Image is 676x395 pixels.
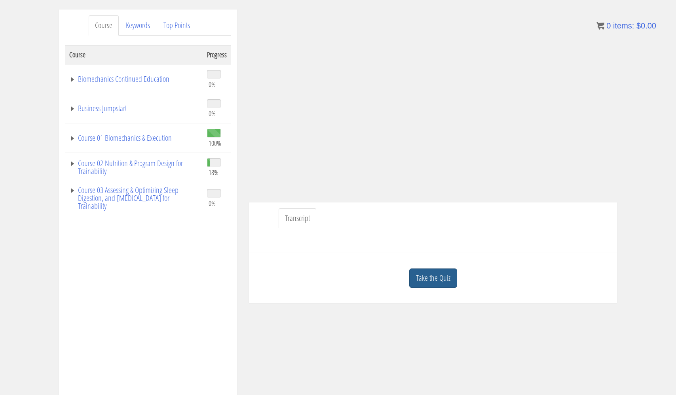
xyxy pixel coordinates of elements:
a: Course 02 Nutrition & Program Design for Trainability [69,159,199,175]
a: Transcript [279,208,316,229]
th: Progress [203,45,231,64]
span: 0% [209,80,216,89]
th: Course [65,45,203,64]
a: Take the Quiz [409,268,457,288]
a: Business Jumpstart [69,104,199,112]
a: Biomechanics Continued Education [69,75,199,83]
img: icon11.png [596,22,604,30]
a: Course [89,15,119,36]
bdi: 0.00 [636,21,656,30]
a: Keywords [120,15,156,36]
span: $ [636,21,641,30]
span: 0 [606,21,611,30]
a: Course 03 Assessing & Optimizing Sleep Digestion, and [MEDICAL_DATA] for Trainability [69,186,199,210]
a: 0 items: $0.00 [596,21,656,30]
span: 18% [209,168,218,177]
a: Course 01 Biomechanics & Execution [69,134,199,142]
span: 100% [209,139,221,147]
span: 0% [209,199,216,208]
span: items: [613,21,634,30]
span: 0% [209,109,216,118]
a: Top Points [157,15,196,36]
